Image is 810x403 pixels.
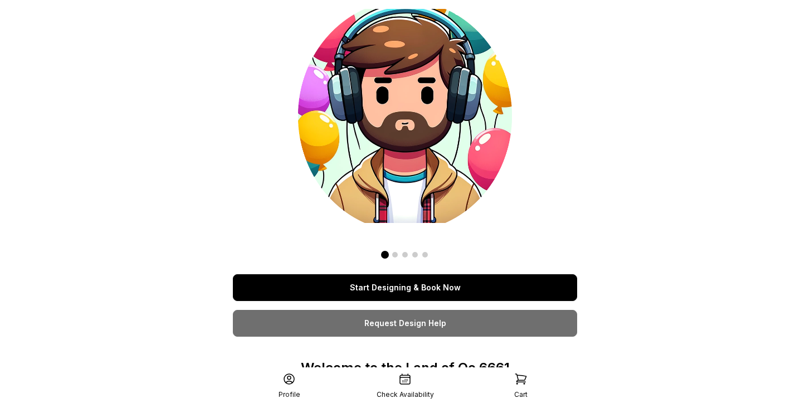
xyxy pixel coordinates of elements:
div: Profile [279,390,300,399]
a: Request Design Help [233,310,577,337]
p: Welcome to the Land of Oo 6661 [243,359,567,377]
a: Start Designing & Book Now [233,274,577,301]
div: Check Availability [377,390,434,399]
div: Cart [514,390,528,399]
